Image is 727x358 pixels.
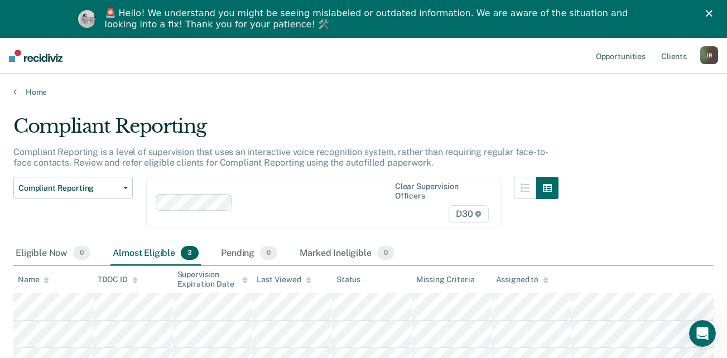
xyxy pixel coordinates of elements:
iframe: Intercom live chat [689,320,716,347]
div: Eligible Now0 [13,241,93,266]
button: Compliant Reporting [13,177,133,199]
div: Status [336,275,360,284]
div: Clear supervision officers [395,182,487,201]
div: Assigned to [496,275,548,284]
div: Close [706,10,717,17]
button: JR [700,46,718,64]
div: Marked Ineligible0 [297,241,397,266]
span: D30 [449,205,489,223]
a: Clients [659,38,689,74]
div: Supervision Expiration Date [177,270,248,289]
a: Home [13,87,714,97]
div: Last Viewed [257,275,311,284]
a: Opportunities [594,38,648,74]
span: 0 [73,246,90,260]
span: Compliant Reporting [18,183,119,193]
div: J R [700,46,718,64]
div: Missing Criteria [416,275,475,284]
span: 3 [181,246,199,260]
span: 0 [377,246,394,260]
img: Recidiviz [9,50,62,62]
div: Compliant Reporting [13,115,559,147]
div: 🚨 Hello! We understand you might be seeing mislabeled or outdated information. We are aware of th... [105,8,632,30]
div: TDOC ID [98,275,138,284]
img: Profile image for Kim [78,10,96,28]
div: Almost Eligible3 [110,241,201,266]
span: 0 [260,246,277,260]
p: Compliant Reporting is a level of supervision that uses an interactive voice recognition system, ... [13,147,548,168]
div: Name [18,275,49,284]
div: Pending0 [219,241,280,266]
